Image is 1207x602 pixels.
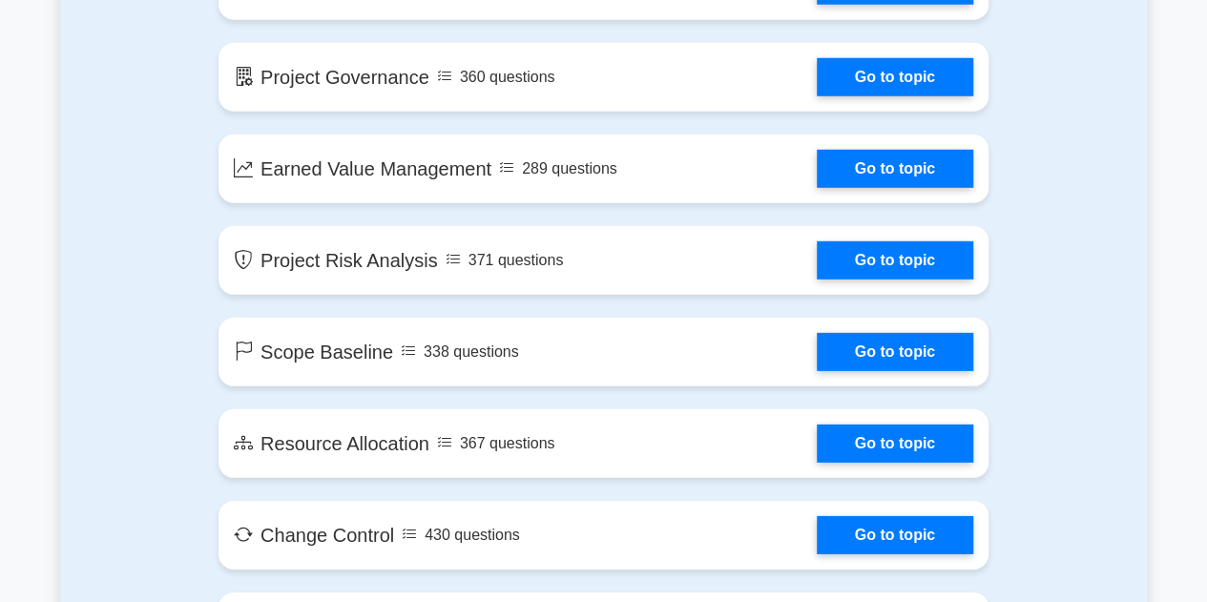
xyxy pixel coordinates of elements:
[817,333,973,371] a: Go to topic
[817,516,973,554] a: Go to topic
[817,425,973,463] a: Go to topic
[817,58,973,96] a: Go to topic
[817,241,973,280] a: Go to topic
[817,150,973,188] a: Go to topic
